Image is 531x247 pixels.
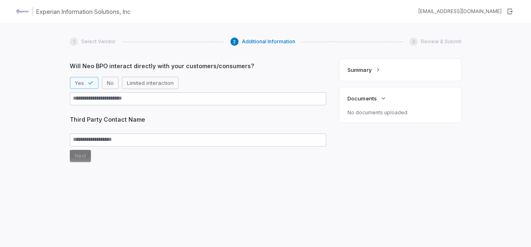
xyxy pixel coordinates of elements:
[230,38,239,46] div: 2
[70,62,326,70] span: Will Neo BPO interact directly with your customers/consumers?
[70,38,78,46] div: 1
[122,77,179,89] button: Limited interaction
[347,95,376,102] span: Documents
[36,7,131,16] h1: Experian Information Solutions, Inc
[421,38,461,45] span: Review & Submit
[418,8,502,15] div: [EMAIL_ADDRESS][DOMAIN_NAME]
[347,109,453,116] p: No documents uploaded
[409,38,418,46] div: 3
[347,66,371,73] span: Summary
[16,5,29,18] img: Clerk Logo
[70,77,99,89] button: Yes
[70,115,326,124] span: Third Party Contact Name
[242,38,295,45] span: Additional Information
[345,90,389,107] button: Documents
[81,38,116,45] span: Select Vendor
[345,61,383,78] button: Summary
[102,77,119,89] button: No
